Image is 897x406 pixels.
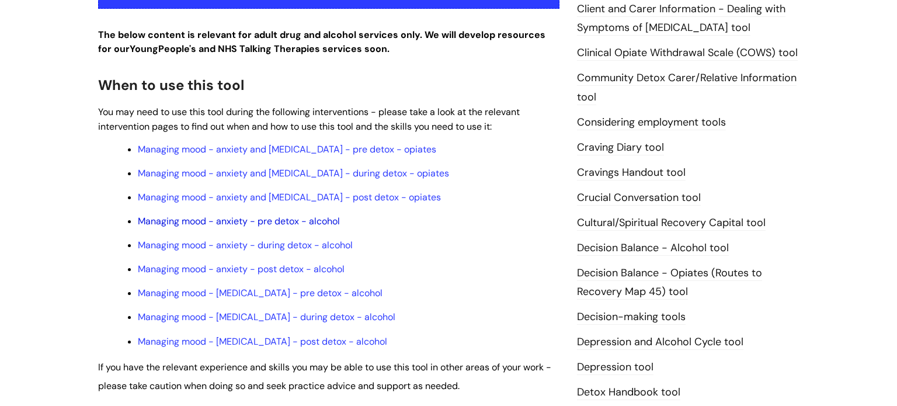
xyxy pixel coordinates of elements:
[98,76,244,94] span: When to use this tool
[577,71,797,105] a: Community Detox Carer/Relative Information tool
[138,167,449,179] a: Managing mood - anxiety and [MEDICAL_DATA] - during detox - opiates
[98,361,551,392] span: If you have the relevant experience and skills you may be able to use this tool in other areas of...
[138,311,395,323] a: Managing mood - [MEDICAL_DATA] - during detox - alcohol
[577,190,701,206] a: Crucial Conversation tool
[138,287,383,299] a: Managing mood - [MEDICAL_DATA] - pre detox - alcohol
[577,310,686,325] a: Decision-making tools
[138,335,387,348] a: Managing mood - [MEDICAL_DATA] - post detox - alcohol
[577,335,743,350] a: Depression and Alcohol Cycle tool
[577,241,729,256] a: Decision Balance - Alcohol tool
[577,2,785,36] a: Client and Carer Information - Dealing with Symptoms of [MEDICAL_DATA] tool
[130,43,199,55] strong: Young
[138,263,345,275] a: Managing mood - anxiety - post detox - alcohol
[577,385,680,400] a: Detox Handbook tool
[138,143,436,155] a: Managing mood - anxiety and [MEDICAL_DATA] - pre detox - opiates
[138,191,441,203] a: Managing mood - anxiety and [MEDICAL_DATA] - post detox - opiates
[98,29,545,55] strong: The below content is relevant for adult drug and alcohol services only. We will develop resources...
[577,216,766,231] a: Cultural/Spiritual Recovery Capital tool
[577,360,653,375] a: Depression tool
[577,165,686,181] a: Cravings Handout tool
[138,215,340,227] a: Managing mood - anxiety - pre detox - alcohol
[577,115,726,130] a: Considering employment tools
[577,266,762,300] a: Decision Balance - Opiates (Routes to Recovery Map 45) tool
[577,140,664,155] a: Craving Diary tool
[577,46,798,61] a: Clinical Opiate Withdrawal Scale (COWS) tool
[98,106,520,133] span: You may need to use this tool during the following interventions - please take a look at the rele...
[138,239,353,251] a: Managing mood - anxiety - during detox - alcohol
[158,43,196,55] strong: People's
